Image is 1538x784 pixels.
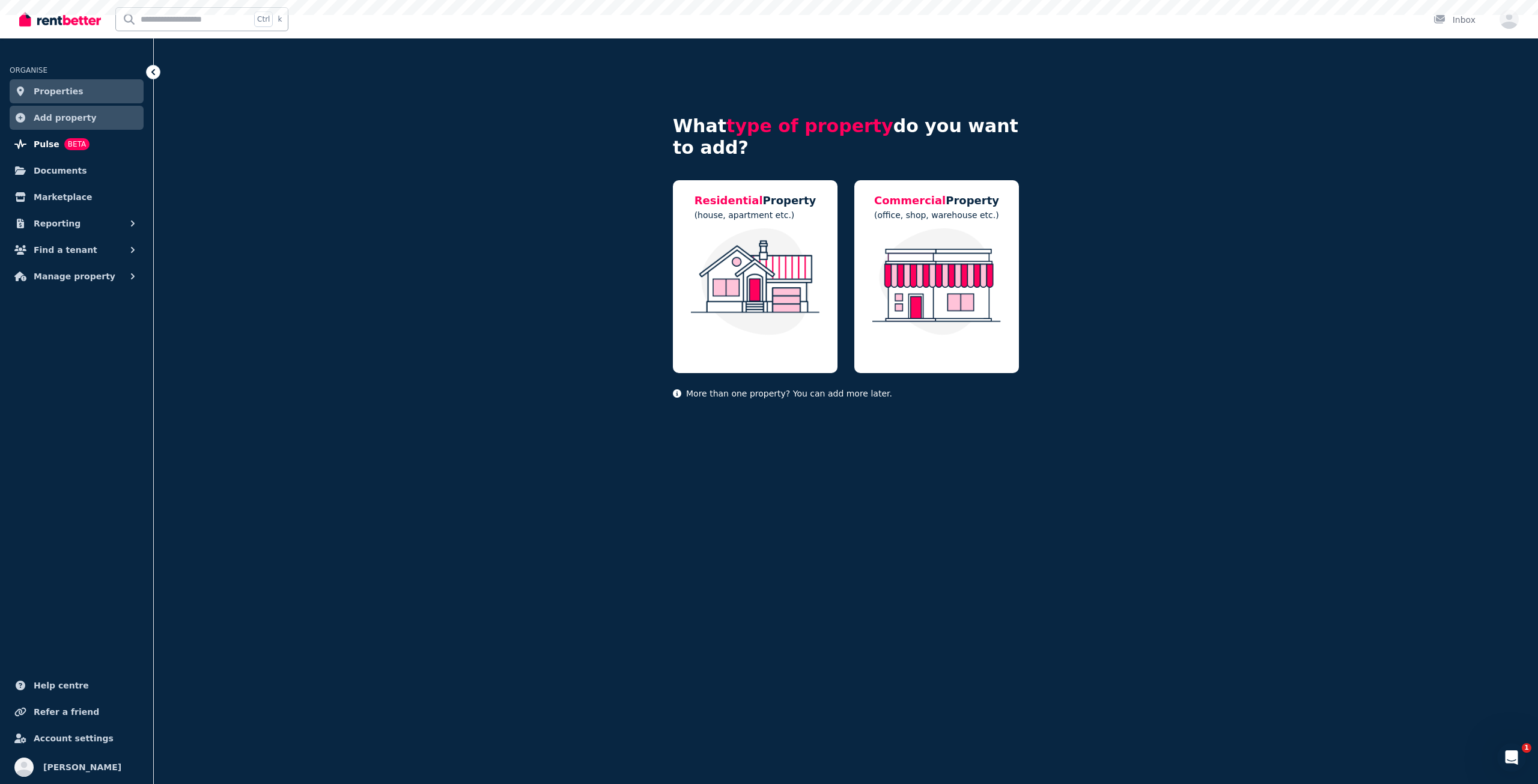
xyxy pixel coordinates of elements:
span: Help centre [34,678,89,693]
a: Add property [10,106,144,130]
p: (house, apartment etc.) [695,209,816,221]
span: ORGANISE [10,66,47,74]
span: type of property [726,115,893,136]
button: Manage property [10,264,144,288]
span: Commercial [874,194,946,207]
span: Find a tenant [34,243,97,257]
a: Refer a friend [10,700,144,724]
span: Documents [34,163,87,178]
span: k [278,14,282,24]
span: BETA [64,138,90,150]
a: Documents [10,159,144,183]
span: Account settings [34,731,114,746]
img: Commercial Property [866,228,1007,335]
a: Account settings [10,726,144,750]
img: Residential Property [685,228,825,335]
span: [PERSON_NAME] [43,760,121,774]
img: RentBetter [19,10,101,28]
span: Reporting [34,216,81,231]
iframe: Intercom live chat [1497,743,1526,772]
p: (office, shop, warehouse etc.) [874,209,999,221]
span: Pulse [34,137,59,151]
a: Properties [10,79,144,103]
a: Help centre [10,673,144,697]
span: Add property [34,111,97,125]
a: Marketplace [10,185,144,209]
button: Find a tenant [10,238,144,262]
p: More than one property? You can add more later. [673,387,1019,400]
span: Ctrl [254,11,273,27]
button: Reporting [10,211,144,236]
span: 1 [1522,743,1531,753]
span: Refer a friend [34,705,99,719]
h5: Property [695,192,816,209]
span: Manage property [34,269,115,284]
span: Residential [695,194,763,207]
div: Inbox [1433,14,1476,26]
h4: What do you want to add? [673,115,1019,159]
h5: Property [874,192,999,209]
span: Properties [34,84,84,99]
a: PulseBETA [10,132,144,156]
span: Marketplace [34,190,92,204]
